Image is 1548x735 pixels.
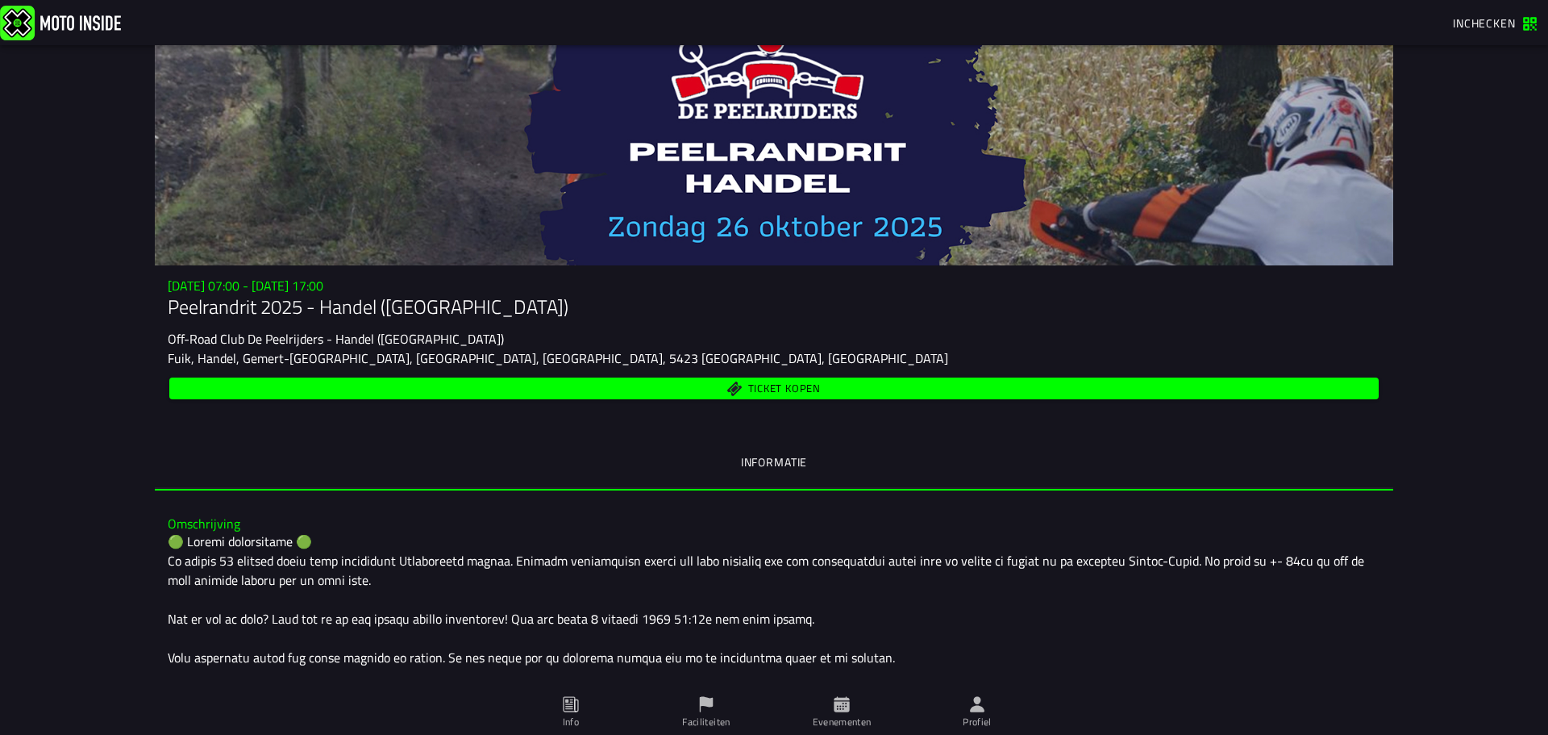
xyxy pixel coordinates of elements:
ion-label: Info [563,715,579,729]
h3: Omschrijving [168,516,1380,532]
ion-label: Faciliteiten [682,715,730,729]
a: Inchecken [1445,9,1545,36]
ion-text: Off-Road Club De Peelrijders - Handel ([GEOGRAPHIC_DATA]) [168,329,504,349]
span: Ticket kopen [748,384,821,395]
h1: Peelrandrit 2025 - Handel ([GEOGRAPHIC_DATA]) [168,294,1380,319]
span: Inchecken [1453,15,1516,31]
ion-label: Evenementen [813,715,872,729]
ion-text: Fuik, Handel, Gemert-[GEOGRAPHIC_DATA], [GEOGRAPHIC_DATA], [GEOGRAPHIC_DATA], 5423 [GEOGRAPHIC_DA... [168,349,948,368]
ion-label: Profiel [963,715,992,729]
h3: [DATE] 07:00 - [DATE] 17:00 [168,278,1380,294]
